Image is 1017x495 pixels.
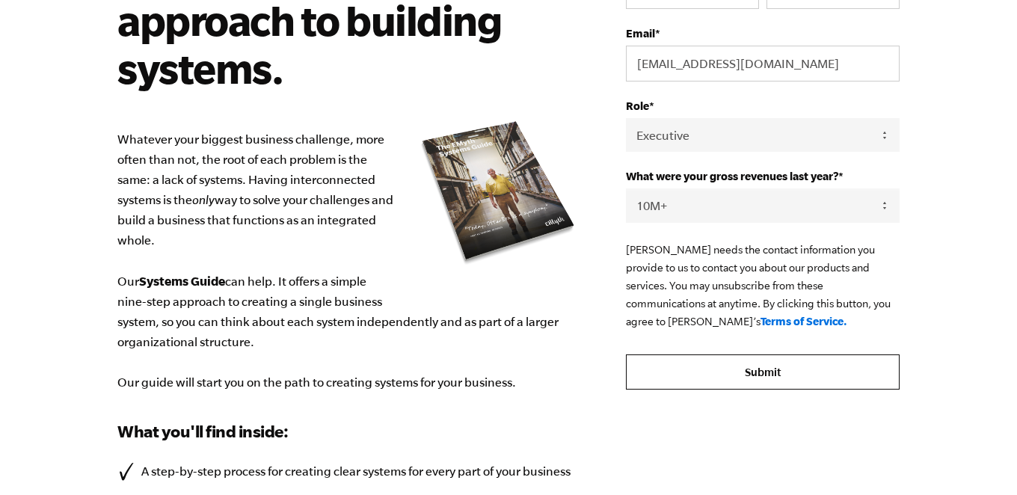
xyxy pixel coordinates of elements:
[626,27,655,40] span: Email
[761,315,847,328] a: Terms of Service.
[117,419,581,443] h3: What you'll find inside:
[626,99,649,112] span: Role
[626,241,900,330] p: [PERSON_NAME] needs the contact information you provide to us to contact you about our products a...
[192,193,215,206] i: only
[626,170,838,182] span: What were your gross revenues last year?
[117,129,581,393] p: Whatever your biggest business challenge, more often than not, the root of each problem is the sa...
[117,461,581,482] li: A step-by-step process for creating clear systems for every part of your business
[942,423,1017,495] iframe: Chat Widget
[417,116,581,269] img: e-myth systems guide organize your business
[626,354,900,390] input: Submit
[139,274,225,288] b: Systems Guide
